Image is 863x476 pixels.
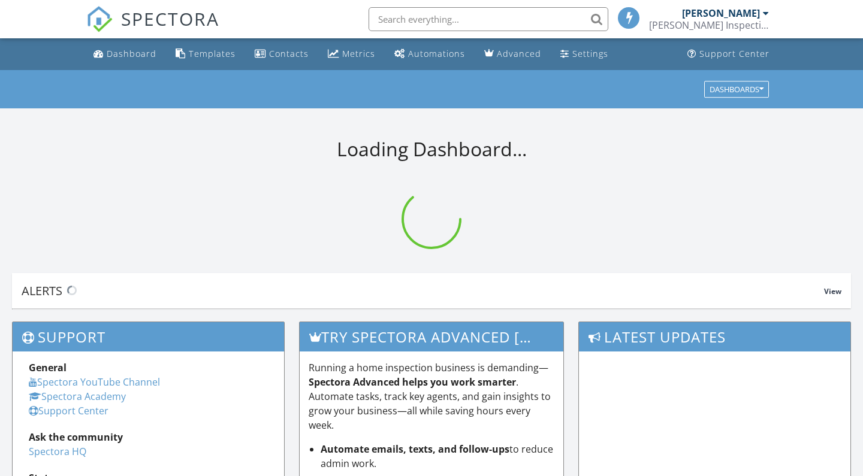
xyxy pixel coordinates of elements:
div: Alerts [22,283,824,299]
a: Metrics [323,43,380,65]
button: Dashboards [704,81,769,98]
strong: Automate emails, texts, and follow-ups [321,442,509,456]
a: Spectora YouTube Channel [29,375,160,389]
div: Metrics [342,48,375,59]
a: Advanced [479,43,546,65]
h3: Latest Updates [579,322,850,351]
div: Dashboard [107,48,156,59]
div: Support Center [699,48,770,59]
p: Running a home inspection business is demanding— . Automate tasks, track key agents, and gain ins... [309,360,555,432]
h3: Try spectora advanced [DATE] [300,322,564,351]
div: Ask the community [29,430,268,444]
a: Contacts [250,43,313,65]
li: to reduce admin work. [321,442,555,471]
span: SPECTORA [121,6,219,31]
img: The Best Home Inspection Software - Spectora [86,6,113,32]
span: View [824,286,841,296]
div: Contacts [269,48,309,59]
div: Dashboards [710,85,764,93]
a: Templates [171,43,240,65]
a: Spectora Academy [29,390,126,403]
div: Advanced [497,48,541,59]
a: Support Center [29,404,108,417]
a: Settings [556,43,613,65]
strong: Spectora Advanced helps you work smarter [309,375,516,389]
div: Automations [408,48,465,59]
a: Automations (Basic) [390,43,470,65]
input: Search everything... [369,7,608,31]
a: SPECTORA [86,16,219,41]
a: Support Center [683,43,774,65]
div: Templates [189,48,236,59]
strong: General [29,361,67,374]
h3: Support [13,322,284,351]
a: Dashboard [89,43,161,65]
div: Settings [572,48,608,59]
a: Spectora HQ [29,445,86,458]
div: [PERSON_NAME] [682,7,760,19]
div: Samson Inspections [649,19,769,31]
